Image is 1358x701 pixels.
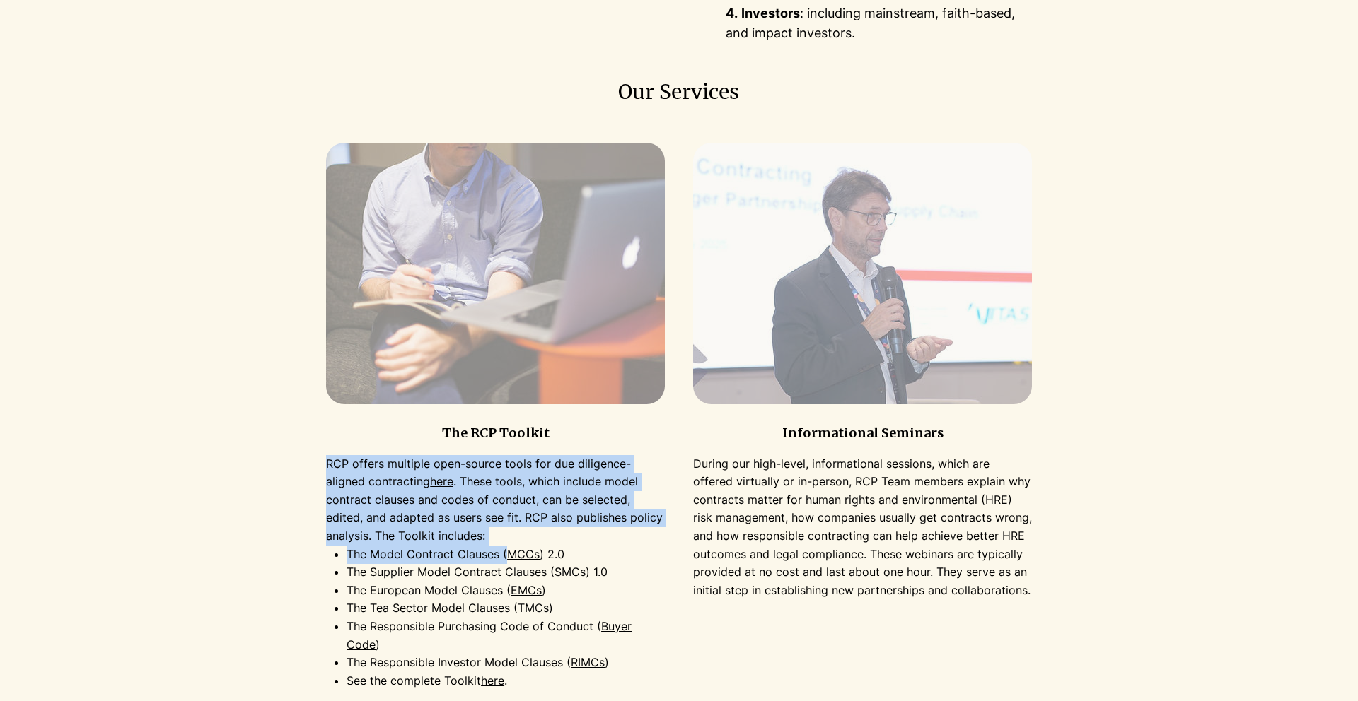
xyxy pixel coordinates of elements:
p: : including mainstream, faith-based, and impact investors. [726,4,1033,43]
a: ) 2.0 [540,547,564,561]
a: EMCs [511,583,542,597]
a: The Tea Sector Model Clauses ( [347,601,518,615]
a: here [430,474,453,488]
a: The Supplier Model Contract Clauses ( [347,565,555,579]
a: The European Model Clauses ( [347,583,511,597]
h3: The RCP Toolkit [326,425,665,441]
a: The Responsible Investor Model Clauses ( [347,655,571,669]
span: 4. [726,6,738,20]
a: ) [542,583,546,597]
a: The Responsible Purchasing Code of Conduct ( [347,619,601,633]
a: here [481,673,504,688]
a: ) [376,637,380,652]
a: Buyer Code [347,619,632,652]
a: SMCs [555,565,586,579]
a: ) [549,601,553,615]
p: RCP offers multiple open-source tools for due diligence-aligned contracting . These tools, which ... [326,455,665,546]
p: During our high-level, informational sessions, which are offered virtually or in-person, RCP Team... [693,455,1032,600]
span: Investors [741,6,800,20]
p: See the complete Toolkit . [347,672,665,690]
h3: Informational Seminars [693,425,1032,441]
img: Computer Software Guidance [326,143,665,405]
a: The Model Contract Clauses ( [347,547,507,561]
a: MCCs [507,547,540,561]
a: ) 1.0 [586,565,608,579]
img: 28-Cascale-Forum-HCMC-2025-2048x1152.jpg [693,143,1032,405]
a: RIMCs [571,655,605,669]
a: ) [605,655,609,669]
h2: Our Services [315,81,1044,105]
a: TMCs [518,601,549,615]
